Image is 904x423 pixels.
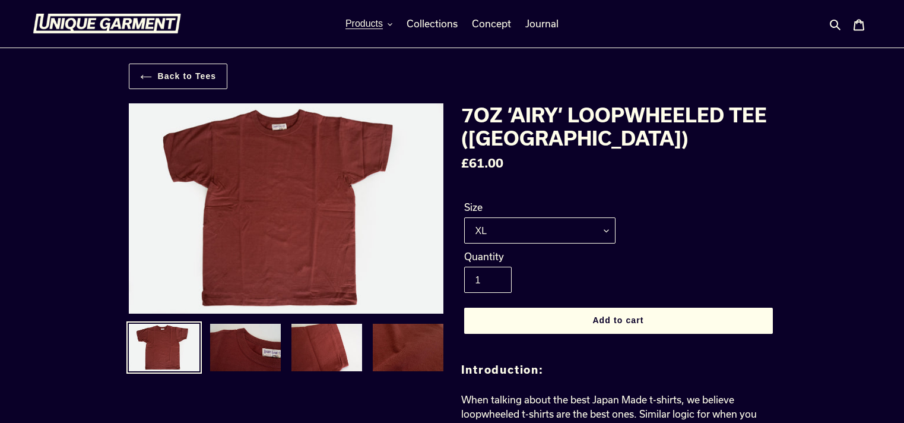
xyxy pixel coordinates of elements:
img: 7OZ ‘AIRY’ LOOPWHEELED TEE (BURGUNDY) [129,103,443,313]
img: Load image into Gallery viewer, 7OZ ‘AIRY’ LOOPWHEELED TEE (BURGUNDY) [128,323,201,373]
a: Concept [466,15,517,33]
a: Collections [401,15,464,33]
img: Load image into Gallery viewer, 7OZ ‘AIRY’ LOOPWHEELED TEE (BURGUNDY) [209,323,282,373]
span: Collections [407,18,458,30]
span: Concept [472,18,511,30]
img: Load image into Gallery viewer, 7OZ ‘AIRY’ LOOPWHEELED TEE (BURGUNDY) [372,323,445,373]
label: Quantity [464,250,616,264]
img: Unique Garment [33,14,181,34]
img: Load image into Gallery viewer, 7OZ ‘AIRY’ LOOPWHEELED TEE (BURGUNDY) [290,323,363,373]
span: Products [345,18,383,29]
a: Journal [519,15,564,33]
button: Add to cart [464,308,773,334]
h2: Introduction: [461,364,776,377]
span: £61.00 [461,156,503,170]
span: Add to cart [592,315,643,325]
h1: 7OZ ‘AIRY’ LOOPWHEELED TEE ([GEOGRAPHIC_DATA]) [461,103,776,149]
label: Size [464,200,616,214]
a: Back to Tees [129,64,228,89]
button: Products [340,15,398,33]
span: Journal [525,18,559,30]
